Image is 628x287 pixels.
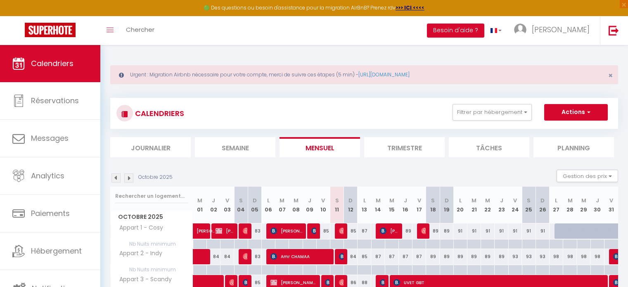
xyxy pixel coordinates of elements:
[481,249,495,264] div: 89
[339,223,344,239] span: Mohand Koriche
[253,197,257,204] abbr: D
[133,104,184,123] h3: CALENDRIERS
[193,223,207,239] a: [PERSON_NAME]
[527,197,531,204] abbr: S
[289,187,303,223] th: 08
[417,197,421,204] abbr: V
[396,4,424,11] a: >>> ICI <<<<
[110,137,191,157] li: Journalier
[111,240,193,249] span: Nb Nuits minimum
[358,223,371,239] div: 87
[609,197,613,204] abbr: V
[563,187,577,223] th: 28
[111,211,193,223] span: Octobre 2025
[495,249,508,264] div: 89
[608,70,613,81] span: ×
[563,249,577,264] div: 98
[31,171,64,181] span: Analytics
[426,249,440,264] div: 89
[385,187,398,223] th: 15
[262,187,275,223] th: 06
[31,246,82,256] span: Hébergement
[371,187,385,223] th: 14
[344,187,358,223] th: 12
[308,197,311,204] abbr: J
[112,223,165,232] span: Appart 1 - Cosy
[31,58,73,69] span: Calendriers
[577,249,590,264] div: 98
[445,197,449,204] abbr: D
[412,187,426,223] th: 17
[193,187,207,223] th: 01
[220,187,234,223] th: 03
[536,187,550,223] th: 26
[126,25,154,34] span: Chercher
[522,223,536,239] div: 91
[412,249,426,264] div: 87
[110,65,618,84] div: Urgent : Migration Airbnb nécessaire pour votre compte, merci de suivre ces étapes (5 min) -
[453,187,467,223] th: 20
[550,249,563,264] div: 98
[330,187,344,223] th: 11
[557,170,618,182] button: Gestion des prix
[358,249,371,264] div: 85
[197,219,216,235] span: [PERSON_NAME]
[243,223,247,239] span: Juliette Ballet-Baz
[248,187,261,223] th: 05
[371,249,385,264] div: 87
[31,133,69,143] span: Messages
[555,197,557,204] abbr: L
[348,197,353,204] abbr: D
[389,197,394,204] abbr: M
[467,249,481,264] div: 89
[316,223,330,239] div: 85
[481,187,495,223] th: 22
[311,223,316,239] span: [PERSON_NAME]
[508,187,522,223] th: 24
[234,187,248,223] th: 04
[212,197,215,204] abbr: J
[453,104,532,121] button: Filtrer par hébergement
[339,249,344,264] span: [PERSON_NAME]
[508,223,522,239] div: 91
[426,223,440,239] div: 89
[31,208,70,218] span: Paiements
[533,137,614,157] li: Planning
[453,223,467,239] div: 91
[358,71,410,78] a: [URL][DOMAIN_NAME]
[248,249,261,264] div: 83
[540,197,545,204] abbr: D
[404,197,407,204] abbr: J
[376,197,381,204] abbr: M
[577,187,590,223] th: 29
[25,23,76,37] img: Super Booking
[440,187,453,223] th: 19
[358,187,371,223] th: 13
[609,25,619,36] img: logout
[604,187,618,223] th: 31
[225,197,229,204] abbr: V
[544,104,608,121] button: Actions
[280,197,284,204] abbr: M
[316,187,330,223] th: 10
[453,249,467,264] div: 89
[280,137,360,157] li: Mensuel
[399,187,412,223] th: 16
[243,249,247,264] span: [PERSON_NAME]
[220,249,234,264] div: 84
[380,223,398,239] span: [PERSON_NAME]
[303,187,316,223] th: 09
[508,16,600,45] a: ... [PERSON_NAME]
[216,223,234,239] span: [PERSON_NAME][MEDICAL_DATA]
[321,197,325,204] abbr: V
[472,197,476,204] abbr: M
[550,187,563,223] th: 27
[608,72,613,79] button: Close
[495,187,508,223] th: 23
[111,265,193,274] span: Nb Nuits minimum
[115,189,188,204] input: Rechercher un logement...
[449,137,529,157] li: Tâches
[431,197,435,204] abbr: S
[120,16,161,45] a: Chercher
